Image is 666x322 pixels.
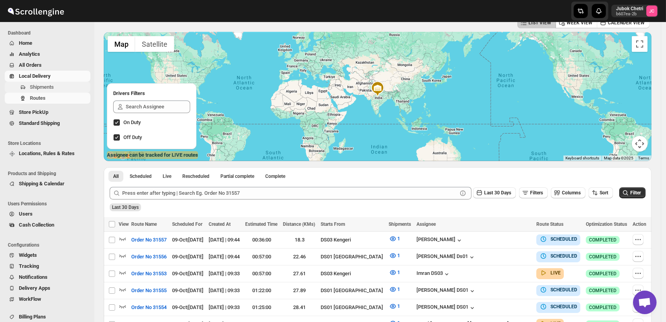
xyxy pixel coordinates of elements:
span: 09-Oct | [DATE] [172,287,204,293]
span: Scheduled For [172,221,202,227]
span: Users Permissions [8,201,90,207]
div: [DATE] | 09:33 [209,270,240,278]
button: Shipping & Calendar [5,178,90,189]
span: Store Locations [8,140,90,146]
span: 09-Oct | [DATE] [172,304,204,310]
div: 28.41 [283,304,316,311]
div: 27.89 [283,287,316,295]
button: Widgets [5,250,90,261]
button: Show satellite imagery [135,36,174,52]
span: COMPLETED [589,304,616,311]
span: Route Status [536,221,563,227]
div: 01:25:00 [245,304,278,311]
button: 1 [384,232,405,245]
span: 1 [398,236,400,241]
button: Show street map [108,36,135,52]
div: DS01 [GEOGRAPHIC_DATA] [321,304,384,311]
div: Open chat [633,291,657,314]
button: Users [5,209,90,220]
button: Routes [5,93,90,104]
button: All Orders [5,60,90,71]
b: SCHEDULED [550,253,577,259]
button: [PERSON_NAME] [416,236,463,244]
img: Google [106,151,132,161]
span: Jubok Chetri [646,5,657,16]
span: Order No 31553 [131,270,167,278]
text: JC [649,9,655,14]
b: LIVE [550,270,561,276]
input: Press enter after typing | Search Eg. Order No 31557 [122,187,457,199]
span: Filter [630,190,641,196]
button: CALENDER VIEW [597,17,649,28]
span: COMPLETED [589,237,616,243]
div: 22.46 [283,253,316,261]
span: Created At [209,221,231,227]
span: 09-Oct | [DATE] [172,271,204,276]
b: SCHEDULED [550,287,577,293]
span: 1 [398,252,400,258]
p: b607ea-2b [616,12,643,16]
span: Starts From [321,221,345,227]
button: SCHEDULED [539,286,577,294]
div: 00:36:00 [245,236,278,244]
button: Imran DS03 [416,270,451,278]
div: 00:57:00 [245,270,278,278]
button: Columns [551,187,585,198]
span: Optimization Status [586,221,627,227]
button: Order No 31554 [127,301,171,314]
span: Estimated Time [245,221,277,227]
span: Order No 31555 [131,287,167,295]
div: 00:57:00 [245,253,278,261]
button: WorkFlow [5,294,90,305]
span: CALENDER VIEW [608,20,645,26]
button: LIVE [539,269,561,277]
span: Map data ©2025 [604,156,633,160]
div: DS01 [GEOGRAPHIC_DATA] [321,287,384,295]
h2: Drivers Filters [113,90,190,97]
div: DS03 Kengeri [321,236,384,244]
button: Order No 31553 [127,267,171,280]
span: Complete [265,173,285,179]
span: On Duty [123,119,141,125]
button: 1 [384,249,405,262]
div: [DATE] | 09:33 [209,287,240,295]
p: Jubok Chetri [616,5,643,12]
button: SCHEDULED [539,235,577,243]
button: Filters [519,187,548,198]
button: 1 [384,266,405,279]
span: Shipments [389,221,411,227]
span: View [119,221,129,227]
span: Rescheduled [182,173,209,179]
span: Widgets [19,252,37,258]
button: Delivery Apps [5,283,90,294]
button: Locations, Rules & Rates [5,148,90,159]
button: Toggle fullscreen view [632,36,648,52]
button: Keyboard shortcuts [565,156,599,161]
span: Off Duty [123,134,142,140]
span: Locations, Rules & Rates [19,150,75,156]
span: All [113,173,119,179]
span: 09-Oct | [DATE] [172,237,204,243]
span: Cash Collection [19,222,54,228]
span: Last 30 Days [112,205,139,210]
span: Local Delivery [19,73,51,79]
button: Home [5,38,90,49]
label: Assignee can be tracked for LIVE routes [107,151,198,159]
span: Tracking [19,263,39,269]
span: Route Name [131,221,157,227]
button: 1 [384,283,405,296]
button: Map camera controls [632,136,648,152]
span: Assignee [416,221,436,227]
span: Routes [30,95,46,101]
div: DS03 Kengeri [321,270,384,278]
button: Cash Collection [5,220,90,231]
button: User menu [611,5,658,17]
span: Users [19,211,33,217]
div: [DATE] | 09:44 [209,253,240,261]
span: 1 [398,303,400,309]
span: WorkFlow [19,296,41,302]
button: Order No 31555 [127,284,171,297]
button: Sort [589,187,613,198]
div: [DATE] | 09:33 [209,304,240,311]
